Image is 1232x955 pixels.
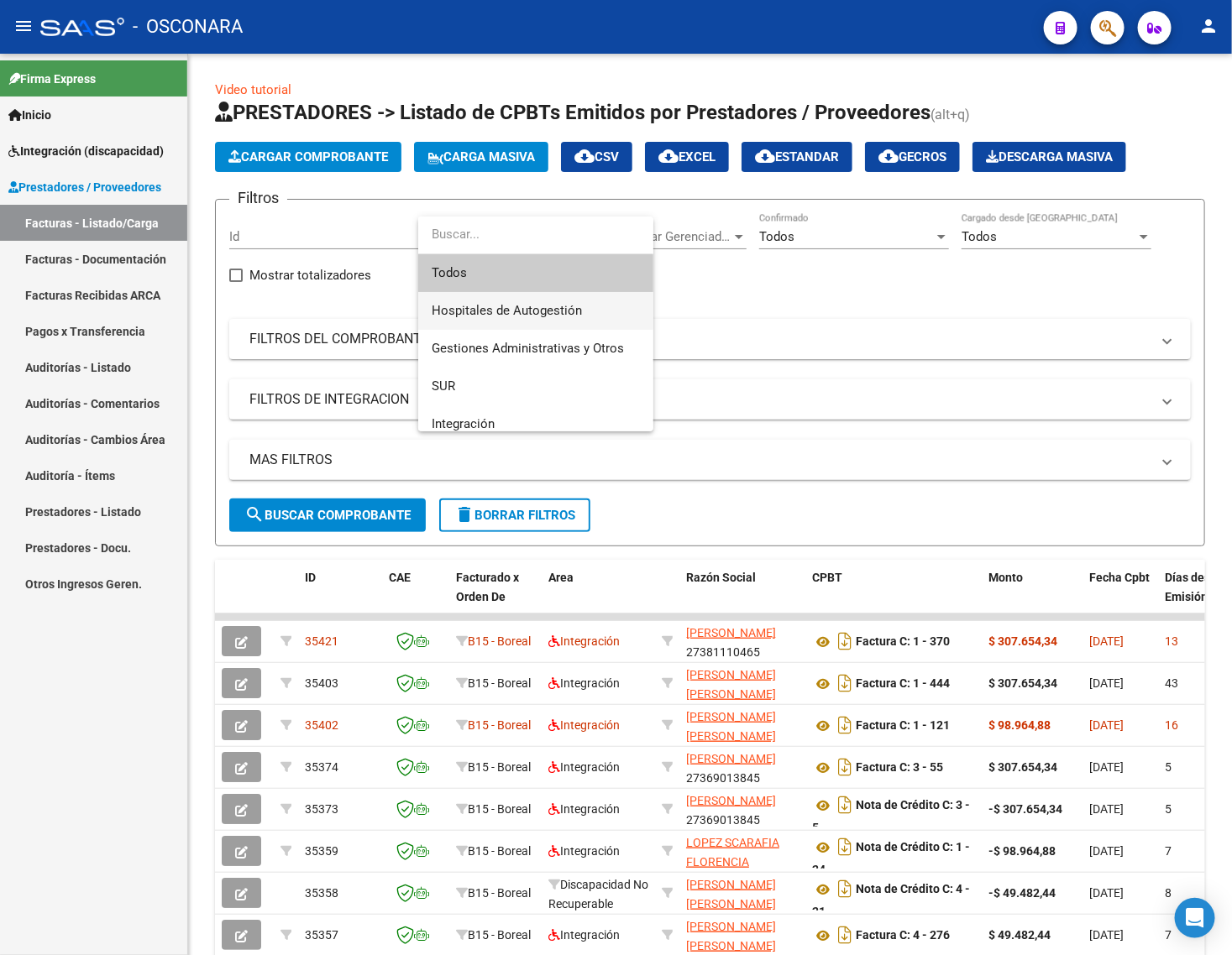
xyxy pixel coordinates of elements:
span: Hospitales de Autogestión [432,303,582,318]
div: Open Intercom Messenger [1175,898,1215,938]
span: SUR [432,378,455,394]
span: Gestiones Administrativas y Otros [432,341,624,356]
input: dropdown search [418,216,653,253]
span: Integración [432,416,495,431]
span: Todos [432,254,640,292]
